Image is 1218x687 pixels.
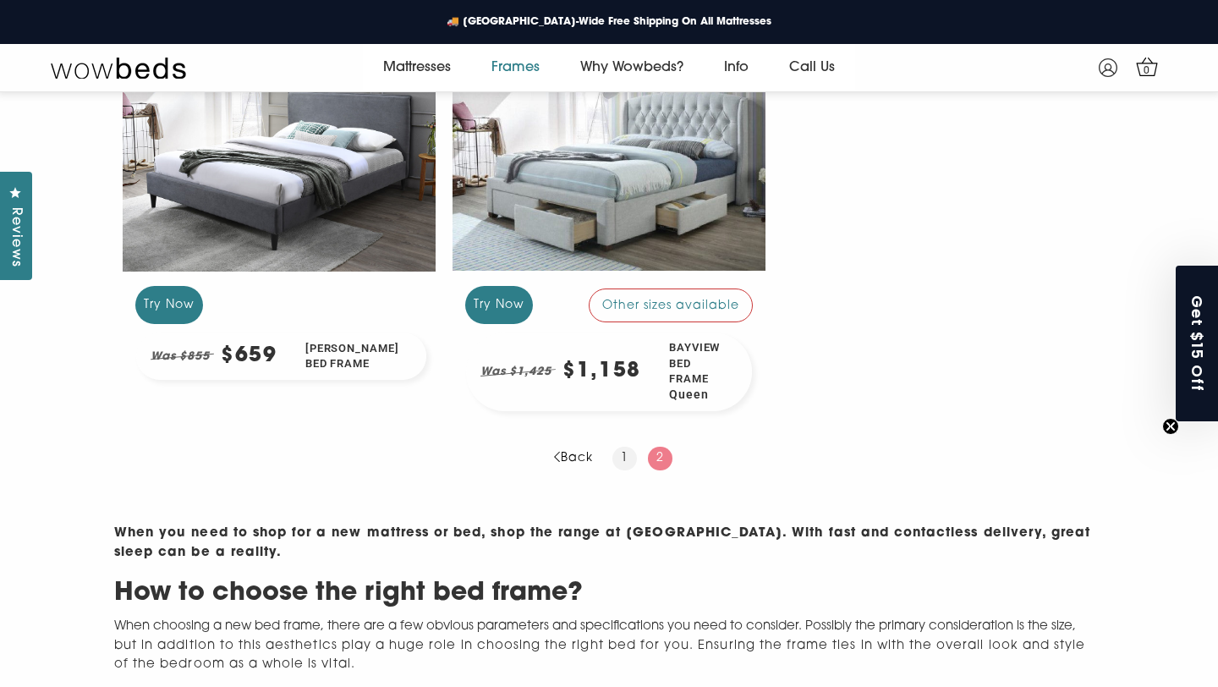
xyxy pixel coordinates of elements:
a: Previous page [546,447,601,470]
div: $1,158 [562,361,641,382]
div: Get $15 OffClose teaser [1176,266,1218,421]
em: Was $1,425 [480,361,556,382]
button: Close teaser [1162,418,1179,435]
div: Try Now [135,286,203,324]
strong: When you need to shop for a new mattress or bed, shop the range at [GEOGRAPHIC_DATA]. With fast a... [114,527,1090,559]
a: Page 1 [612,447,637,470]
p: When choosing a new bed frame, there are a few obvious parameters and specifications you need to ... [114,618,1104,675]
a: Mattresses [363,44,471,91]
h2: How to choose the right bed frame? [114,576,1104,611]
a: Try Now Other sizes available Was $1,425 $1,158 Bayview Bed FrameQueen [453,43,765,425]
a: Try Now Was $855 $659 [PERSON_NAME] Bed Frame [123,43,436,394]
span: Queen [669,387,725,404]
a: Page 2 [648,447,672,470]
div: [PERSON_NAME] Bed Frame [292,333,426,380]
div: Bayview Bed Frame [656,333,752,410]
span: Get $15 Off [1188,295,1209,393]
div: $659 [221,346,277,367]
a: Frames [471,44,560,91]
nav: Pagination [114,447,1104,470]
a: 🚚 [GEOGRAPHIC_DATA]-Wide Free Shipping On All Mattresses [433,11,785,33]
em: Was $855 [151,346,214,367]
img: Wow Beds Logo [51,56,186,80]
span: Reviews [4,207,26,267]
span: 0 [1138,63,1155,80]
div: Try Now [465,286,533,324]
a: 0 [1132,52,1161,81]
a: Call Us [769,44,855,91]
a: Info [704,44,769,91]
div: Other sizes available [589,289,753,322]
span: , but in addition to this aesthetics play a huge role in choosing the right bed for you. Ensuring... [114,620,1085,671]
a: Why Wowbeds? [560,44,704,91]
